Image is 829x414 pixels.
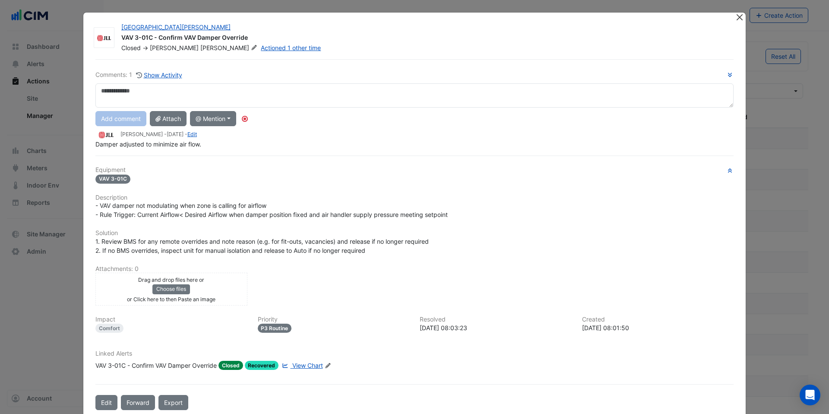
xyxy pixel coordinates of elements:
[95,175,130,184] span: VAV 3-01C
[121,33,725,44] div: VAV 3-01C - Confirm VAV Damper Override
[245,361,279,370] span: Recovered
[95,361,217,370] div: VAV 3-01C - Confirm VAV Damper Override
[95,324,123,333] div: Comfort
[95,140,201,148] span: Damper adjusted to minimize air flow.
[120,131,197,138] small: [PERSON_NAME] - -
[200,44,259,52] span: [PERSON_NAME]
[121,395,155,410] button: Forward
[95,166,734,174] h6: Equipment
[95,229,734,237] h6: Solution
[94,34,114,42] img: JLL US
[292,362,323,369] span: View Chart
[121,44,141,51] span: Closed
[582,323,734,332] div: [DATE] 08:01:50
[582,316,734,323] h6: Created
[187,131,197,137] a: Edit
[735,13,744,22] button: Close
[167,131,184,137] span: 2025-08-14 08:03:17
[261,44,321,51] a: Actioned 1 other time
[95,395,117,410] button: Edit
[420,316,572,323] h6: Resolved
[258,324,292,333] div: P3 Routine
[241,115,249,123] div: Tooltip anchor
[136,70,183,80] button: Show Activity
[95,316,247,323] h6: Impact
[95,70,183,80] div: Comments: 1
[280,361,323,370] a: View Chart
[95,130,117,140] img: JLL US
[150,44,199,51] span: [PERSON_NAME]
[325,363,331,369] fa-icon: Edit Linked Alerts
[150,111,187,126] button: Attach
[420,323,572,332] div: [DATE] 08:03:23
[95,238,429,254] span: 1. Review BMS for any remote overrides and note reason (e.g. for fit-outs, vacancies) and release...
[138,277,204,283] small: Drag and drop files here or
[95,350,734,357] h6: Linked Alerts
[95,202,448,218] span: - VAV damper not modulating when zone is calling for airflow - Rule Trigger: Current Airflow< Des...
[127,296,215,303] small: or Click here to then Paste an image
[218,361,243,370] span: Closed
[158,395,188,410] a: Export
[121,23,231,31] a: [GEOGRAPHIC_DATA][PERSON_NAME]
[190,111,236,126] button: @ Mention
[258,316,410,323] h6: Priority
[152,284,190,294] button: Choose files
[95,265,734,273] h6: Attachments: 0
[800,385,820,405] div: Open Intercom Messenger
[95,194,734,201] h6: Description
[142,44,148,51] span: ->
